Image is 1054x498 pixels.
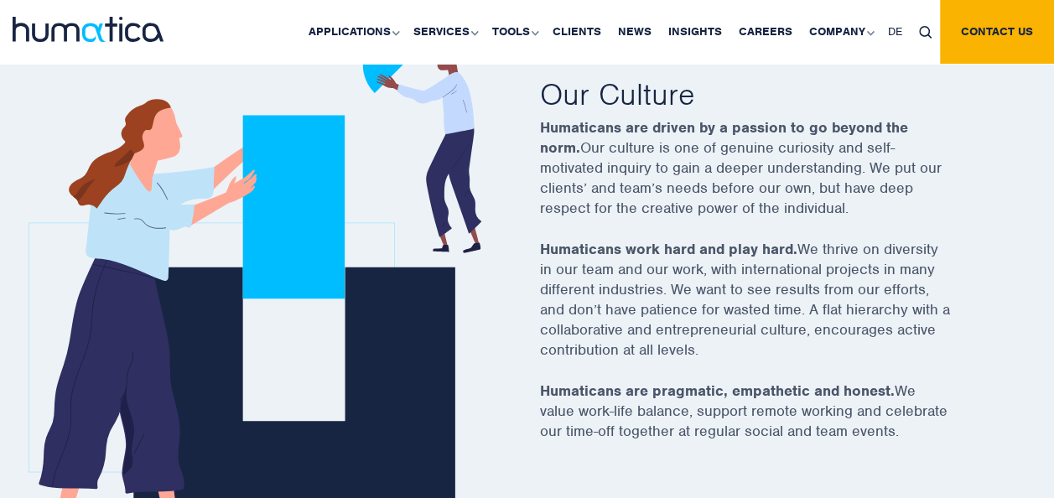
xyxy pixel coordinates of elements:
[888,24,902,39] span: DE
[540,239,993,381] p: We thrive on diversity in our team and our work, with international projects in many different in...
[540,117,993,239] p: Our culture is one of genuine curiosity and self-motivated inquiry to gain a deeper understanding...
[540,118,908,157] strong: Humaticans are driven by a passion to go beyond the norm.
[540,75,993,113] h2: Our Culture
[540,381,993,462] p: We value work-life balance, support remote working and celebrate our time-off together at regular...
[540,240,797,258] strong: Humaticans work hard and play hard.
[919,26,932,39] img: search_icon
[540,381,895,400] strong: Humaticans are pragmatic, empathetic and honest.
[13,17,164,42] img: logo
